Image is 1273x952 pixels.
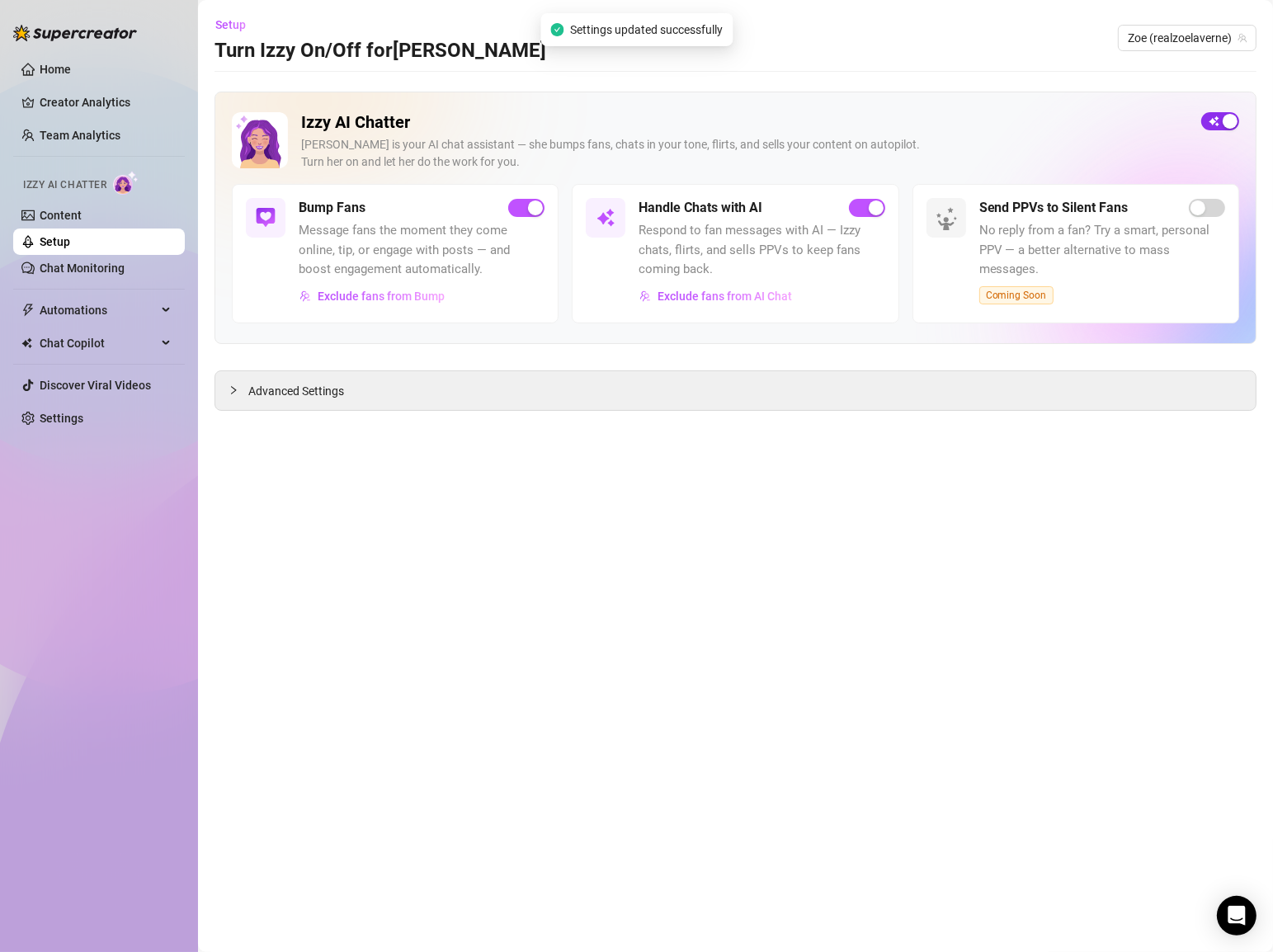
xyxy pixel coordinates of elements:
img: svg%3e [596,208,615,228]
h5: Handle Chats with AI [639,198,762,218]
div: collapsed [229,381,248,399]
h5: Bump Fans [299,198,365,218]
h2: Izzy AI Chatter [301,112,1188,133]
a: Discover Viral Videos [40,379,151,392]
span: Coming Soon [979,286,1054,304]
span: Respond to fan messages with AI — Izzy chats, flirts, and sells PPVs to keep fans coming back. [639,221,884,280]
img: svg%3e [256,208,276,228]
a: Creator Analytics [40,89,172,115]
img: silent-fans-ppv-o-N6Mmdf.svg [936,207,962,233]
div: Open Intercom Messenger [1217,896,1256,936]
span: collapsed [229,385,238,395]
a: Setup [40,235,70,248]
img: Izzy AI Chatter [232,112,288,168]
span: Exclude fans from Bump [318,290,445,303]
a: Content [40,209,82,222]
img: Chat Copilot [21,337,32,349]
h3: Turn Izzy On/Off for [PERSON_NAME] [215,38,546,64]
a: Chat Monitoring [40,262,125,275]
span: Chat Copilot [40,330,157,356]
span: thunderbolt [21,304,35,317]
span: Zoe (realzoelaverne) [1128,26,1247,50]
img: AI Chatter [113,171,139,195]
span: Setup [215,18,246,31]
a: Team Analytics [40,129,120,142]
span: check-circle [550,23,563,36]
h5: Send PPVs to Silent Fans [979,198,1129,218]
span: No reply from a fan? Try a smart, personal PPV — a better alternative to mass messages. [979,221,1225,280]
span: Exclude fans from AI Chat [658,290,792,303]
img: svg%3e [639,290,651,302]
span: Settings updated successfully [570,21,723,39]
button: Exclude fans from AI Chat [639,283,793,309]
button: Setup [215,12,259,38]
img: svg%3e [299,290,311,302]
span: Advanced Settings [248,382,344,400]
button: Exclude fans from Bump [299,283,446,309]
a: Home [40,63,71,76]
span: team [1238,33,1247,43]
span: Automations [40,297,157,323]
img: logo-BBDzfeDw.svg [13,25,137,41]
div: [PERSON_NAME] is your AI chat assistant — she bumps fans, chats in your tone, flirts, and sells y... [301,136,1188,171]
span: Izzy AI Chatter [23,177,106,193]
span: Message fans the moment they come online, tip, or engage with posts — and boost engagement automa... [299,221,545,280]
a: Settings [40,412,83,425]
